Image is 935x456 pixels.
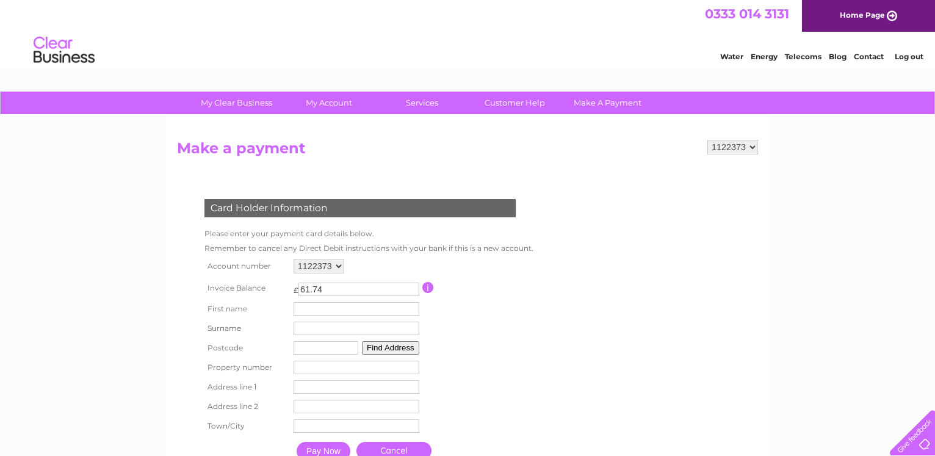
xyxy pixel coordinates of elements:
th: Account number [201,256,291,277]
td: Please enter your payment card details below. [201,226,536,241]
button: Find Address [362,341,419,355]
th: Town/City [201,416,291,436]
th: Invoice Balance [201,277,291,299]
th: Address line 2 [201,397,291,416]
th: Address line 1 [201,377,291,397]
a: Blog [829,52,847,61]
a: My Clear Business [186,92,287,114]
a: Water [720,52,743,61]
input: Information [422,282,434,293]
th: First name [201,299,291,319]
a: Contact [854,52,884,61]
th: Property number [201,358,291,377]
a: Services [372,92,472,114]
a: 0333 014 3131 [705,6,789,21]
a: Make A Payment [557,92,658,114]
a: Customer Help [464,92,565,114]
a: Log out [895,52,923,61]
a: My Account [279,92,380,114]
h2: Make a payment [177,140,758,163]
td: Remember to cancel any Direct Debit instructions with your bank if this is a new account. [201,241,536,256]
img: logo.png [33,32,95,69]
div: Clear Business is a trading name of Verastar Limited (registered in [GEOGRAPHIC_DATA] No. 3667643... [180,7,757,59]
th: Surname [201,319,291,338]
a: Energy [751,52,778,61]
div: Card Holder Information [204,199,516,217]
td: £ [294,280,298,295]
a: Telecoms [785,52,821,61]
th: Postcode [201,338,291,358]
